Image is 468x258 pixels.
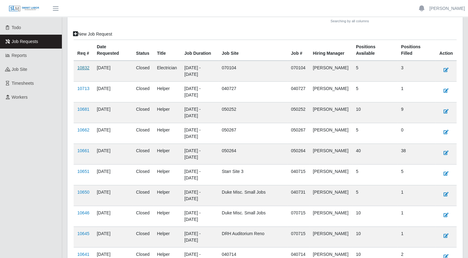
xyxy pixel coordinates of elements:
td: [PERSON_NAME] [309,61,352,82]
td: [DATE] - [DATE] [181,185,218,206]
th: job site [218,40,287,61]
th: Positions Available [352,40,397,61]
td: 38 [397,144,436,164]
td: 050252 [287,102,309,123]
td: Closed [132,164,153,185]
td: [PERSON_NAME] [309,123,352,144]
th: Title [153,40,181,61]
a: 10681 [77,107,89,112]
td: Closed [132,61,153,82]
td: [DATE] [93,144,132,164]
td: Helper [153,206,181,226]
span: Job Requests [12,39,38,44]
td: 050264 [287,144,309,164]
td: DRH Auditorium Reno [218,226,287,247]
td: [PERSON_NAME] [309,81,352,102]
td: [PERSON_NAME] [309,185,352,206]
td: 070104 [287,61,309,82]
td: Helper [153,123,181,144]
td: [DATE] [93,61,132,82]
td: [PERSON_NAME] [309,144,352,164]
td: [DATE] [93,185,132,206]
td: [PERSON_NAME] [309,226,352,247]
td: Closed [132,185,153,206]
td: Closed [132,81,153,102]
td: Closed [132,144,153,164]
td: 070104 [218,61,287,82]
a: 10641 [77,252,89,257]
td: [DATE] [93,102,132,123]
a: 10651 [77,169,89,174]
td: 1 [397,226,436,247]
th: Job Duration [181,40,218,61]
th: Date Requested [93,40,132,61]
td: 050267 [218,123,287,144]
td: [DATE] - [DATE] [181,206,218,226]
td: [DATE] - [DATE] [181,164,218,185]
td: 5 [352,185,397,206]
td: 070715 [287,226,309,247]
span: Workers [12,95,28,100]
td: 040731 [287,185,309,206]
td: Helper [153,164,181,185]
td: 0 [397,123,436,144]
td: [PERSON_NAME] [309,102,352,123]
td: Helper [153,185,181,206]
td: Helper [153,81,181,102]
td: Duke Misc. Small Jobs [218,206,287,226]
td: Helper [153,226,181,247]
td: [DATE] - [DATE] [181,123,218,144]
td: 3 [397,61,436,82]
td: Duke Misc. Small Jobs [218,185,287,206]
th: Job # [287,40,309,61]
img: SLM Logo [9,5,40,12]
td: 050252 [218,102,287,123]
td: 10 [352,102,397,123]
td: [DATE] [93,123,132,144]
td: 040715 [287,164,309,185]
td: 5 [352,164,397,185]
td: [DATE] - [DATE] [181,144,218,164]
a: New Job Request [69,29,116,40]
td: [DATE] - [DATE] [181,226,218,247]
td: [PERSON_NAME] [309,164,352,185]
td: 40 [352,144,397,164]
a: 10646 [77,210,89,215]
td: [DATE] - [DATE] [181,81,218,102]
td: 10 [352,226,397,247]
a: 10832 [77,65,89,70]
td: 040727 [287,81,309,102]
td: 5 [352,61,397,82]
td: Closed [132,102,153,123]
td: [DATE] - [DATE] [181,61,218,82]
td: Closed [132,206,153,226]
td: 050267 [287,123,309,144]
td: [DATE] [93,226,132,247]
span: Todo [12,25,21,30]
td: 050264 [218,144,287,164]
td: 1 [397,81,436,102]
td: 5 [397,164,436,185]
th: Req # [74,40,93,61]
td: Closed [132,123,153,144]
th: Positions Filled [397,40,436,61]
a: 10645 [77,231,89,236]
td: Helper [153,144,181,164]
td: 070715 [287,206,309,226]
td: Electrician [153,61,181,82]
th: Action [436,40,457,61]
a: 10662 [77,127,89,132]
a: [PERSON_NAME] [429,5,465,12]
td: 1 [397,185,436,206]
span: Timesheets [12,81,34,86]
a: 10713 [77,86,89,91]
td: [DATE] [93,81,132,102]
td: Helper [153,102,181,123]
a: 10650 [77,190,89,195]
td: [PERSON_NAME] [309,206,352,226]
td: 1 [397,206,436,226]
th: Status [132,40,153,61]
td: [DATE] [93,164,132,185]
td: Closed [132,226,153,247]
td: 5 [352,123,397,144]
